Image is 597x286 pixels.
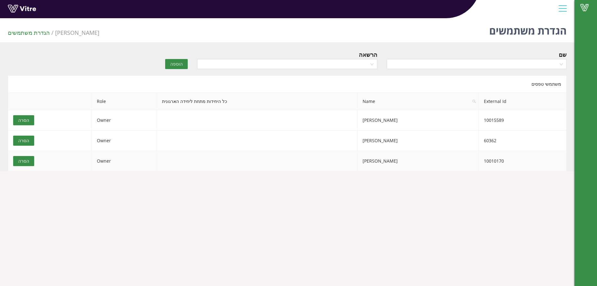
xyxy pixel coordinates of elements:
button: הסרה [13,156,34,166]
span: 10010170 [484,158,504,164]
td: [PERSON_NAME] [358,151,479,171]
h1: הגדרת משתמשים [489,16,567,42]
span: 379 [55,29,99,36]
th: Role [92,93,157,110]
span: Owner [97,117,111,123]
button: הסרה [13,115,34,125]
li: הגדרת משתמשים [8,28,55,37]
span: search [470,93,479,110]
td: [PERSON_NAME] [358,131,479,151]
span: Owner [97,158,111,164]
span: Owner [97,138,111,143]
th: External Id [479,93,567,110]
span: הסרה [18,117,29,124]
td: [PERSON_NAME] [358,110,479,131]
span: Name [358,93,479,110]
span: הסרה [18,137,29,144]
span: הסרה [18,158,29,165]
button: הסרה [13,136,34,146]
span: 10015589 [484,117,504,123]
div: שם [559,50,567,59]
th: כל היחידות מתחת ליחידה הארגונית [157,93,358,110]
span: search [472,100,476,103]
div: הרשאה [359,50,377,59]
span: 60362 [484,138,496,143]
button: הוספה [165,59,188,69]
div: משתמשי טפסים [8,75,567,93]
